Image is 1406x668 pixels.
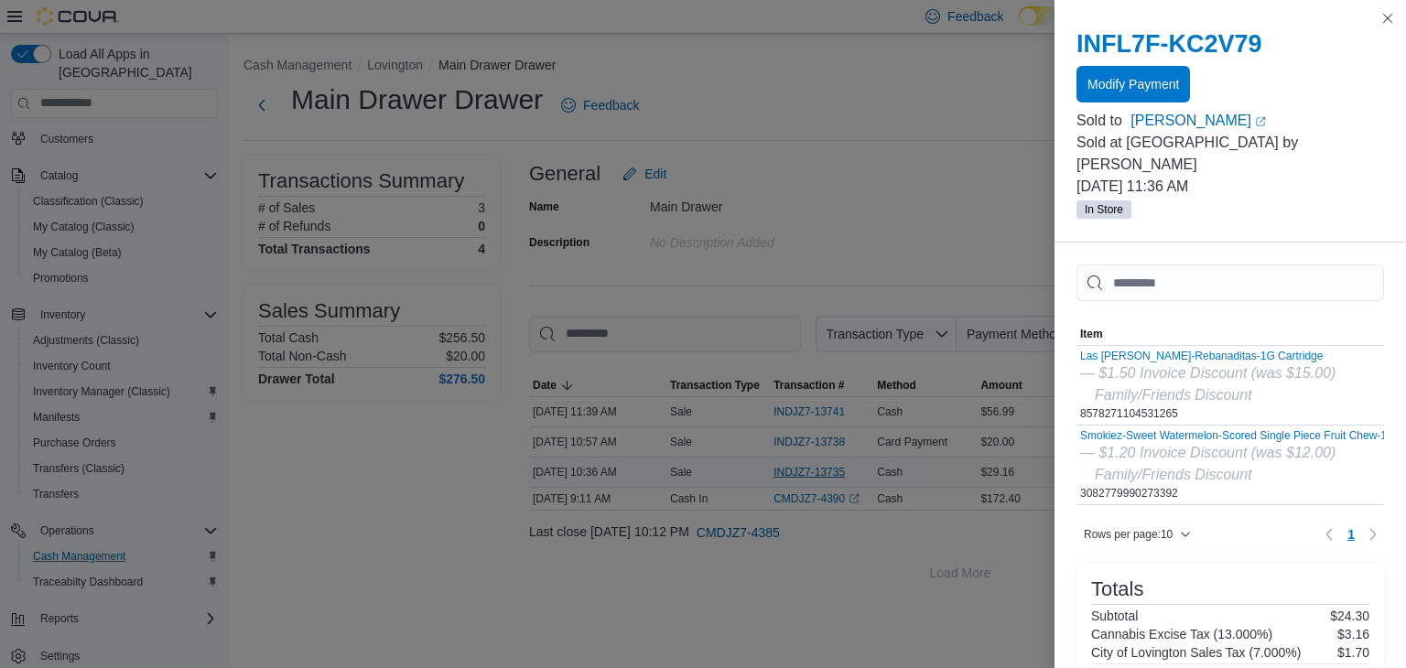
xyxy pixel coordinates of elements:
[1080,350,1336,421] div: 8578271104531265
[1095,387,1252,403] i: Family/Friends Discount
[1085,201,1123,218] span: In Store
[1080,350,1336,362] button: Las [PERSON_NAME]-Rebanaditas-1G Cartridge
[1076,200,1131,219] span: In Store
[1340,520,1362,549] ul: Pagination for table: MemoryTable from EuiInMemoryTable
[1347,525,1355,544] span: 1
[1080,327,1103,341] span: Item
[1091,645,1301,660] h6: City of Lovington Sales Tax (7.000%)
[1076,66,1190,102] button: Modify Payment
[1091,609,1138,623] h6: Subtotal
[1337,627,1369,641] p: $3.16
[1076,176,1384,198] p: [DATE] 11:36 AM
[1091,627,1272,641] h6: Cannabis Excise Tax (13.000%)
[1130,110,1384,132] a: [PERSON_NAME]External link
[1076,523,1198,545] button: Rows per page:10
[1080,362,1336,384] div: — $1.50 Invoice Discount (was $15.00)
[1340,520,1362,549] button: Page 1 of 1
[1318,520,1384,549] nav: Pagination for table: MemoryTable from EuiInMemoryTable
[1362,523,1384,545] button: Next page
[1337,645,1369,660] p: $1.70
[1087,75,1179,93] span: Modify Payment
[1377,7,1399,29] button: Close this dialog
[1076,264,1384,301] input: This is a search bar. As you type, the results lower in the page will automatically filter.
[1091,578,1143,600] h3: Totals
[1084,527,1173,542] span: Rows per page : 10
[1318,523,1340,545] button: Previous page
[1255,116,1266,127] svg: External link
[1330,609,1369,623] p: $24.30
[1095,467,1252,482] i: Family/Friends Discount
[1076,29,1384,59] h2: INFL7F-KC2V79
[1076,110,1127,132] div: Sold to
[1076,132,1384,176] p: Sold at [GEOGRAPHIC_DATA] by [PERSON_NAME]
